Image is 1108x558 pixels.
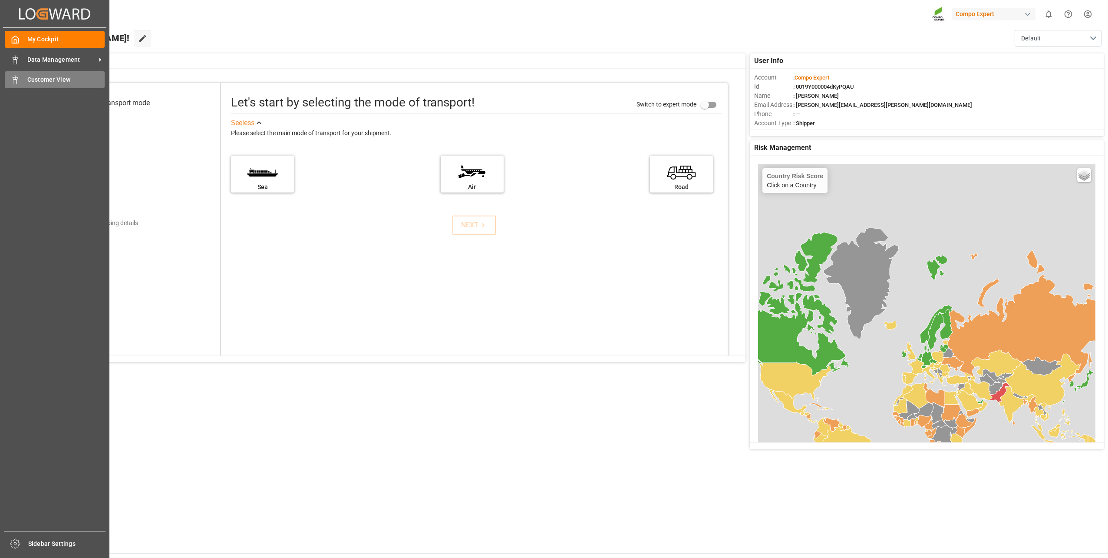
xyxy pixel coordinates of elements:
[754,110,793,119] span: Phone
[754,100,793,110] span: Email Address
[654,183,709,192] div: Road
[231,118,254,128] div: See less
[231,93,475,112] div: Let's start by selecting the mode of transport!
[235,183,290,192] div: Sea
[5,31,105,48] a: My Cockpit
[795,74,829,81] span: Compo Expert
[754,82,793,91] span: Id
[27,75,105,84] span: Customer View
[793,83,854,90] span: : 0019Y000004dKyPQAU
[1059,4,1078,24] button: Help Center
[932,7,946,22] img: Screenshot%202023-09-29%20at%2010.02.21.png_1712312052.png
[793,74,829,81] span: :
[231,128,722,139] div: Please select the main mode of transport for your shipment.
[754,119,793,128] span: Account Type
[28,539,106,548] span: Sidebar Settings
[5,71,105,88] a: Customer View
[445,183,499,192] div: Air
[952,6,1039,22] button: Compo Expert
[82,98,150,108] div: Select transport mode
[754,56,783,66] span: User Info
[27,35,105,44] span: My Cockpit
[793,102,972,108] span: : [PERSON_NAME][EMAIL_ADDRESS][PERSON_NAME][DOMAIN_NAME]
[1015,30,1101,46] button: open menu
[636,101,696,108] span: Switch to expert mode
[754,143,811,153] span: Risk Management
[1039,4,1059,24] button: show 0 new notifications
[461,220,488,230] div: NEXT
[793,93,839,99] span: : [PERSON_NAME]
[1077,168,1091,182] a: Layers
[793,120,815,126] span: : Shipper
[452,216,496,235] button: NEXT
[754,73,793,82] span: Account
[952,8,1035,20] div: Compo Expert
[84,219,138,228] div: Add shipping details
[27,55,96,64] span: Data Management
[754,91,793,100] span: Name
[793,111,800,117] span: : —
[1021,34,1041,43] span: Default
[767,173,823,179] h4: Country Risk Score
[767,173,823,189] div: Click on a Country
